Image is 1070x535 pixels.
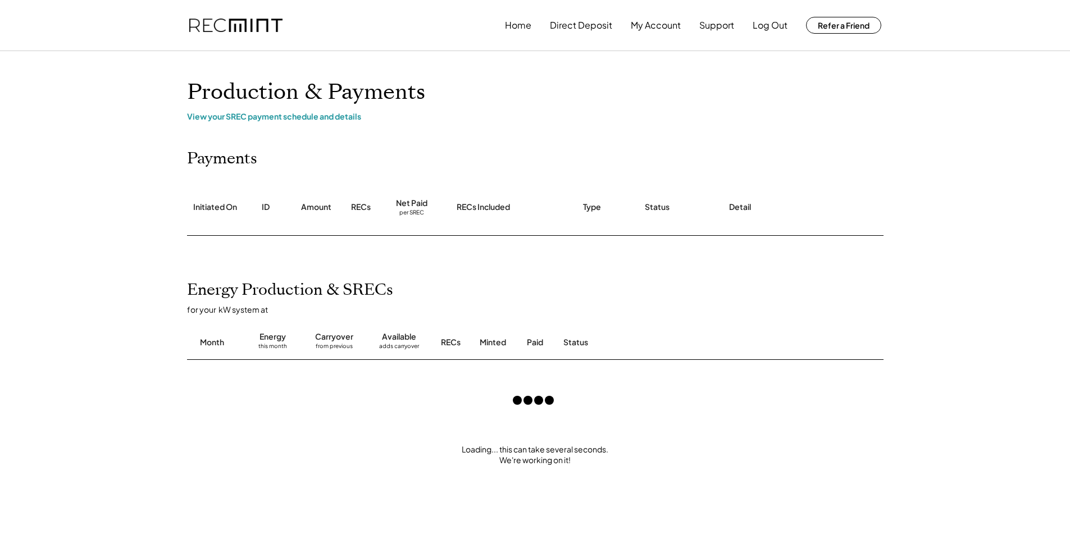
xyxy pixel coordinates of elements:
[645,202,670,213] div: Status
[631,14,681,36] button: My Account
[729,202,751,213] div: Detail
[187,281,393,300] h2: Energy Production & SRECs
[527,337,543,348] div: Paid
[480,337,506,348] div: Minted
[187,111,884,121] div: View your SREC payment schedule and details
[187,79,884,106] h1: Production & Payments
[379,342,419,354] div: adds carryover
[441,337,461,348] div: RECs
[550,14,612,36] button: Direct Deposit
[583,202,601,213] div: Type
[176,444,895,466] div: Loading... this can take several seconds. We're working on it!
[505,14,531,36] button: Home
[316,342,353,354] div: from previous
[806,17,881,34] button: Refer a Friend
[399,209,424,217] div: per SREC
[187,149,257,168] h2: Payments
[258,342,287,354] div: this month
[262,202,270,213] div: ID
[200,337,224,348] div: Month
[382,331,416,342] div: Available
[351,202,371,213] div: RECs
[187,304,895,314] div: for your kW system at
[193,202,237,213] div: Initiated On
[699,14,734,36] button: Support
[457,202,510,213] div: RECs Included
[301,202,331,213] div: Amount
[563,337,754,348] div: Status
[259,331,286,342] div: Energy
[396,198,427,209] div: Net Paid
[315,331,353,342] div: Carryover
[753,14,787,36] button: Log Out
[189,19,283,33] img: recmint-logotype%403x.png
